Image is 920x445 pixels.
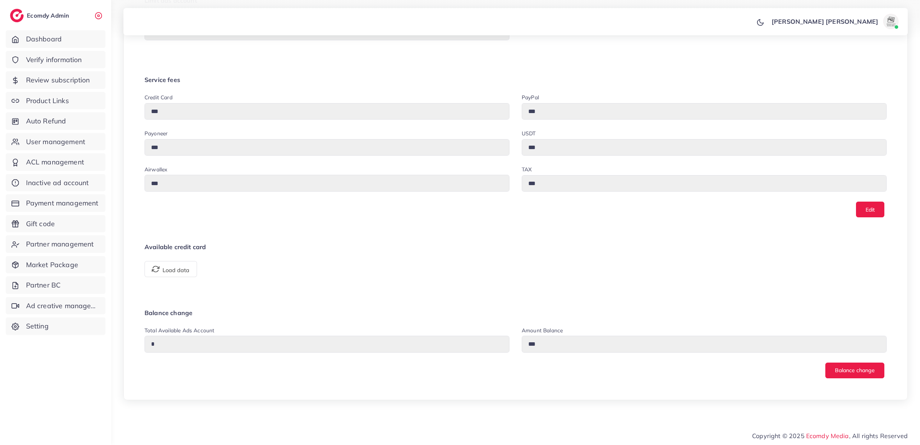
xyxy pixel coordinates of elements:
a: Payment management [6,194,105,212]
img: avatar [883,14,899,29]
span: Ad creative management [26,301,100,311]
span: Copyright © 2025 [752,431,908,440]
a: Product Links [6,92,105,110]
img: logo [10,9,24,22]
label: USDT [522,130,536,137]
a: Gift code [6,215,105,233]
a: Partner management [6,235,105,253]
a: ACL management [6,153,105,171]
span: Review subscription [26,75,90,85]
span: Partner BC [26,280,61,290]
span: User management [26,137,85,147]
a: Dashboard [6,30,105,48]
label: Airwallex [145,166,167,173]
a: Market Package [6,256,105,274]
h4: Available credit card [145,243,887,251]
button: Edit [856,202,884,217]
h4: Balance change [145,309,887,317]
h2: Ecomdy Admin [27,12,71,19]
a: Ad creative management [6,297,105,315]
label: PayPal [522,94,539,101]
label: Payoneer [145,130,168,137]
button: Load data [145,261,197,277]
span: Product Links [26,96,69,106]
a: User management [6,133,105,151]
label: TAX [522,166,532,173]
span: Payment management [26,198,99,208]
p: [PERSON_NAME] [PERSON_NAME] [772,17,878,26]
a: Ecomdy Media [806,432,849,440]
span: Auto Refund [26,116,66,126]
span: Setting [26,321,49,331]
a: Partner BC [6,276,105,294]
span: Load data [152,265,189,273]
span: Dashboard [26,34,62,44]
span: ACL management [26,157,84,167]
span: Inactive ad account [26,178,89,188]
button: Balance change [825,363,884,378]
span: Market Package [26,260,78,270]
h4: Service fees [145,76,887,84]
a: Setting [6,317,105,335]
a: Auto Refund [6,112,105,130]
label: Amount balance [522,327,563,334]
a: [PERSON_NAME] [PERSON_NAME]avatar [767,14,902,29]
label: Total available Ads Account [145,327,214,334]
span: Gift code [26,219,55,229]
span: , All rights Reserved [849,431,908,440]
a: Review subscription [6,71,105,89]
a: Inactive ad account [6,174,105,192]
label: Credit card [145,94,172,101]
a: logoEcomdy Admin [10,9,71,22]
a: Verify information [6,51,105,69]
span: Verify information [26,55,82,65]
span: Partner management [26,239,94,249]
